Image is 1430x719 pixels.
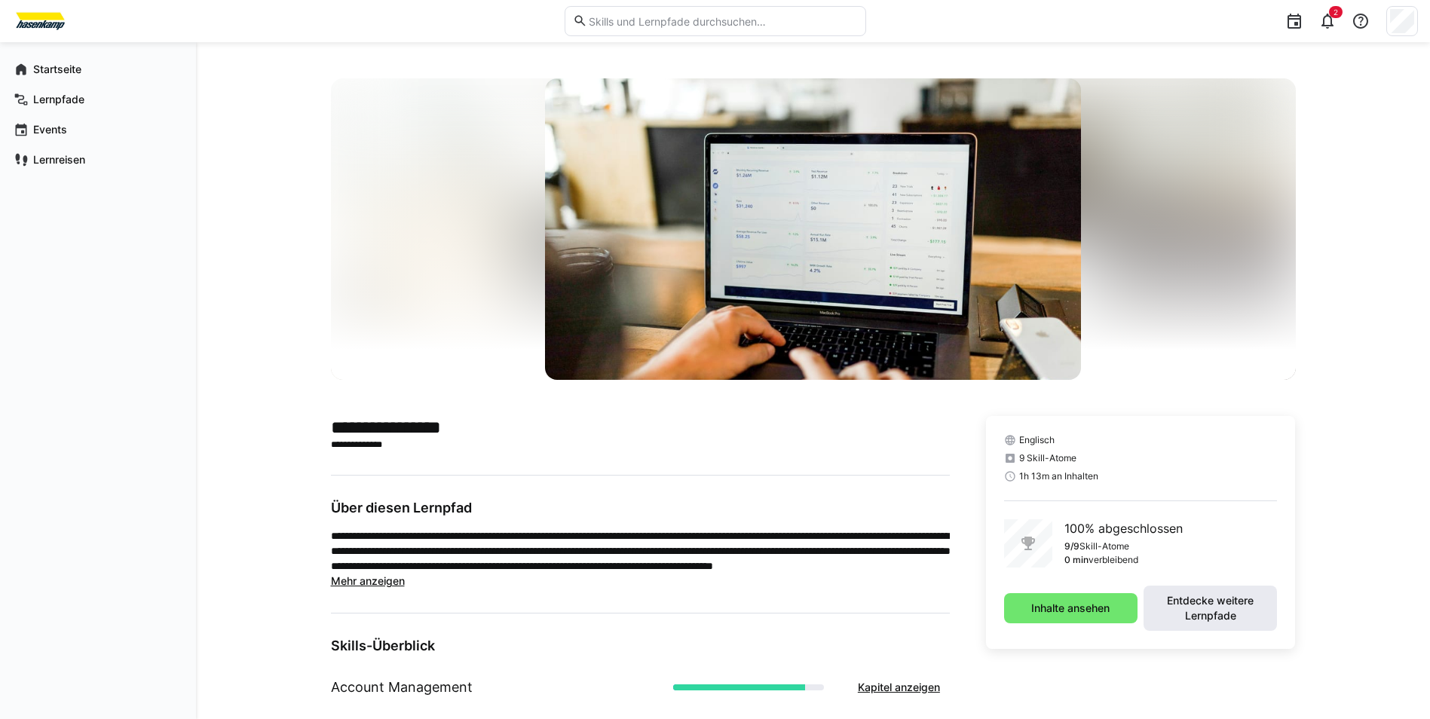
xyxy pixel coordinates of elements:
span: Entdecke weitere Lernpfade [1151,593,1269,623]
p: verbleibend [1089,554,1138,566]
span: Inhalte ansehen [1029,601,1112,616]
span: Mehr anzeigen [331,574,405,587]
p: 0 min [1064,554,1089,566]
h3: Über diesen Lernpfad [331,500,950,516]
span: 9 Skill-Atome [1019,452,1076,464]
span: Kapitel anzeigen [856,680,942,695]
h3: Skills-Überblick [331,638,950,654]
p: 9/9 [1064,540,1079,552]
button: Entdecke weitere Lernpfade [1144,586,1277,631]
span: Englisch [1019,434,1055,446]
span: 2 [1334,8,1338,17]
p: 100% abgeschlossen [1064,519,1183,537]
button: Inhalte ansehen [1004,593,1138,623]
h1: Account Management [331,678,473,697]
span: 1h 13m an Inhalten [1019,470,1098,482]
p: Skill-Atome [1079,540,1129,552]
input: Skills und Lernpfade durchsuchen… [587,14,857,28]
button: Kapitel anzeigen [848,672,950,702]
